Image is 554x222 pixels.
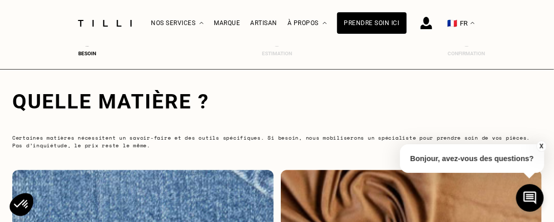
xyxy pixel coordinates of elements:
[442,1,480,46] button: 🇫🇷 FR
[257,51,298,56] div: Estimation
[446,51,487,56] div: Confirmation
[337,12,407,34] a: Prendre soin ici
[200,22,204,25] img: Menu déroulant
[448,18,458,28] span: 🇫🇷
[151,1,204,46] div: Nos services
[420,17,432,29] img: icône connexion
[323,22,327,25] img: Menu déroulant à propos
[400,144,544,173] p: Bonjour, avez-vous des questions?
[74,20,136,27] img: Logo du service de couturière Tilli
[250,19,277,27] a: Artisan
[214,19,240,27] a: Marque
[12,90,542,114] div: Quelle matière ?
[12,134,542,149] p: Certaines matières nécessitent un savoir-faire et des outils spécifiques. Si besoin, nous mobilis...
[536,141,546,152] button: X
[67,51,108,56] div: Besoin
[287,1,327,46] div: À propos
[471,22,475,25] img: menu déroulant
